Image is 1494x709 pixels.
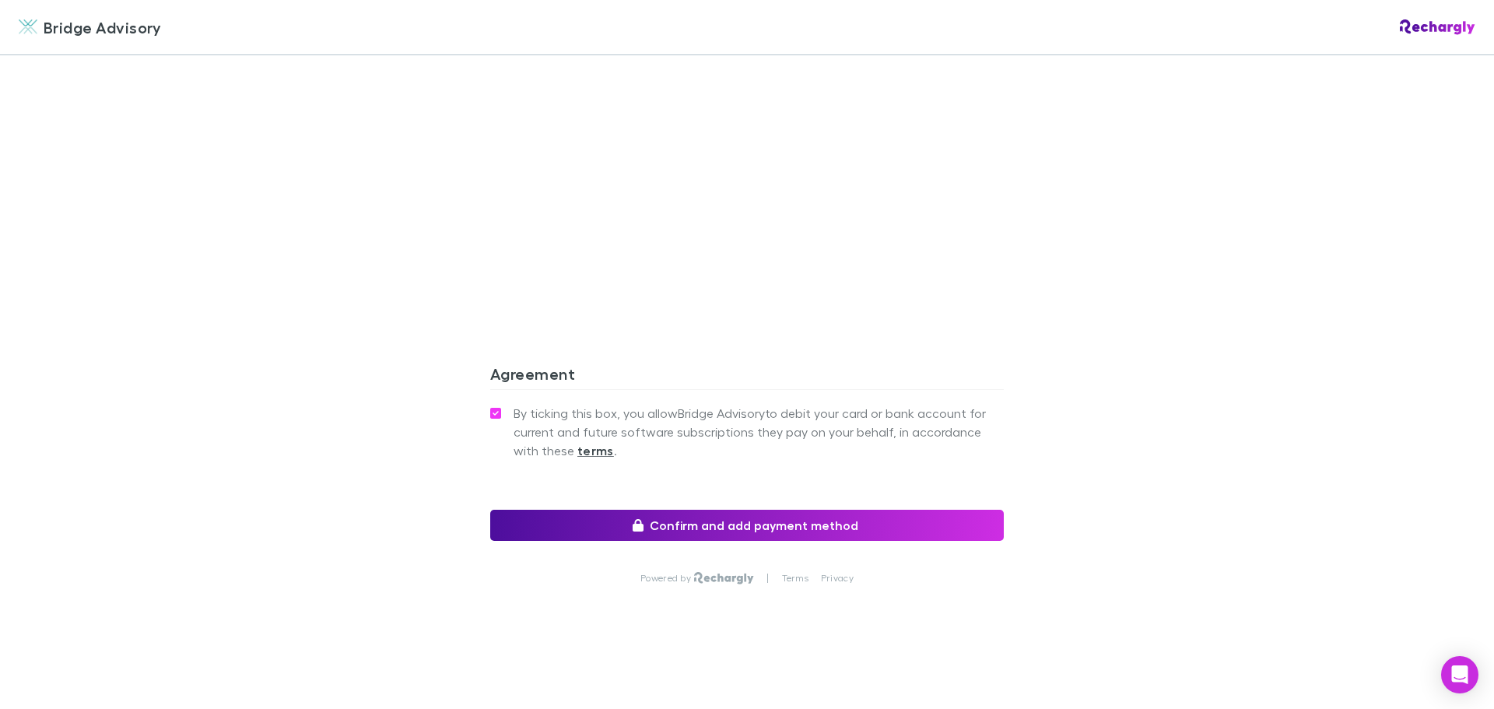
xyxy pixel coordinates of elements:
[766,572,769,584] p: |
[490,364,1004,389] h3: Agreement
[490,510,1004,541] button: Confirm and add payment method
[1400,19,1475,35] img: Rechargly Logo
[1441,656,1478,693] div: Open Intercom Messenger
[19,18,37,37] img: Bridge Advisory's Logo
[694,572,754,584] img: Rechargly Logo
[577,443,614,458] strong: terms
[640,572,694,584] p: Powered by
[821,572,854,584] a: Privacy
[782,572,808,584] a: Terms
[44,16,162,39] span: Bridge Advisory
[514,404,1004,460] span: By ticking this box, you allow Bridge Advisory to debit your card or bank account for current and...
